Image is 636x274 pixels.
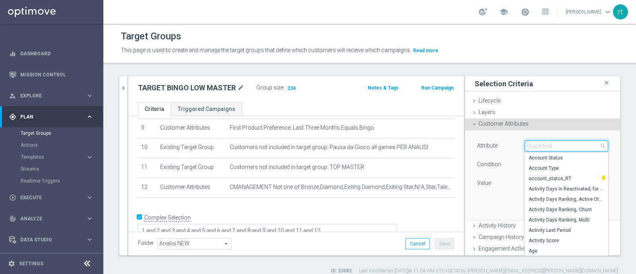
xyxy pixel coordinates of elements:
a: Mission Control [20,64,93,85]
td: Customer Attributes [157,119,227,138]
i: keyboard_arrow_right [86,92,93,99]
span: Activity Days Ranking, Churn [529,206,604,213]
span: Execute [20,195,86,200]
span: Activity Last Period [529,227,604,233]
button: equalizer Dashboard [9,51,94,57]
i: gps_fixed [9,113,16,120]
span: Activity History [479,222,516,229]
span: 234 [287,85,297,93]
a: Target Groups [21,130,83,136]
span: Customers not included in target group: Pausa da Gioco all games PER ANALISI [230,144,428,151]
div: Mission Control [9,64,93,85]
span: search [600,143,606,149]
a: Streams [21,166,83,172]
input: Quick find [525,140,608,152]
span: Templates [21,155,78,159]
i: equalizer [9,50,16,57]
i: close [603,78,611,88]
span: Lifecycle [479,97,500,104]
td: Customer Attributes [157,178,227,198]
i: mode_edit [237,83,244,93]
div: Templates [21,155,86,159]
button: Data Studio keyboard_arrow_right [9,237,94,243]
td: 9 [138,119,157,138]
button: Save [435,238,454,249]
div: Plan [9,113,86,120]
h1: Target Groups [121,31,181,42]
div: Streams [21,163,103,175]
lable: Condition [477,161,501,167]
button: play_circle_outline Execute keyboard_arrow_right [9,194,94,201]
button: Notes & Tags [367,84,399,92]
button: Mission Control [9,72,94,78]
button: chevron_right [119,76,127,100]
span: Activity Days Ranking, Active Other [529,196,604,202]
div: Analyze [9,215,86,222]
lable: Attribute [477,142,498,149]
div: Actions [21,139,103,151]
i: play_circle_outline [9,194,16,201]
div: Execute [9,194,86,201]
div: Data Studio [9,236,86,243]
a: Optibot [20,250,83,271]
a: [PERSON_NAME]keyboard_arrow_down [565,6,613,18]
button: Cancel [405,238,430,249]
span: Analyze [20,216,86,221]
i: keyboard_arrow_right [86,154,93,161]
span: Age [529,248,604,254]
span: CMANAGEMENT Not one of Bronze,Diamond,Exiting Diamond,Exiting Star,N/A,Star,Talent,Young Diamond,... [230,184,451,190]
span: account_status_RT [529,175,597,182]
td: Existing Target Group [157,138,227,158]
button: gps_fixed Plan keyboard_arrow_right [9,114,94,120]
button: Templates keyboard_arrow_right [21,154,94,160]
span: Plan [20,115,86,119]
a: Realtime Triggers [21,178,83,184]
span: Customer Attributes [479,120,529,127]
i: keyboard_arrow_right [86,113,93,120]
img: zipper.svg [601,173,606,184]
span: Account Type [529,165,604,171]
div: Explore [9,92,86,99]
a: Settings [19,261,43,266]
span: Activity Days In Reactivated, for Segmentation Layer [529,186,604,192]
a: Triggered Campaigns [171,102,242,116]
label: : [283,84,285,91]
label: Value [477,179,491,187]
label: Complex Selection [144,214,191,222]
span: school [499,8,508,16]
button: person_search Explore keyboard_arrow_right [9,93,94,99]
h3: Selection Criteria [475,79,533,88]
i: track_changes [9,215,16,222]
span: Account Status [529,155,604,161]
a: Dashboard [20,43,93,64]
button: Run Campaign [421,84,454,92]
td: 11 [138,158,157,178]
span: Activity Score [529,237,604,244]
button: Read more [412,46,439,55]
label: Folder [138,240,154,247]
label: Group size [256,84,283,91]
div: Optibot [9,250,93,271]
i: settings [8,260,15,267]
button: track_changes Analyze keyboard_arrow_right [9,216,94,222]
a: Actions [21,142,83,148]
span: Campaign History [479,234,524,240]
span: keyboard_arrow_down [603,8,612,16]
td: 12 [138,178,157,198]
span: Data Studio [20,237,86,242]
span: This page is used to create and manage the target groups that define which customers will receive... [121,47,411,53]
h2: TARGET BINGO LOW MASTER [138,83,236,93]
span: Layers [479,109,495,115]
td: Existing Target Group [157,158,227,178]
div: Templates [21,151,103,163]
span: Explore [20,93,86,98]
i: person_search [9,92,16,99]
a: Criteria [138,102,171,116]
